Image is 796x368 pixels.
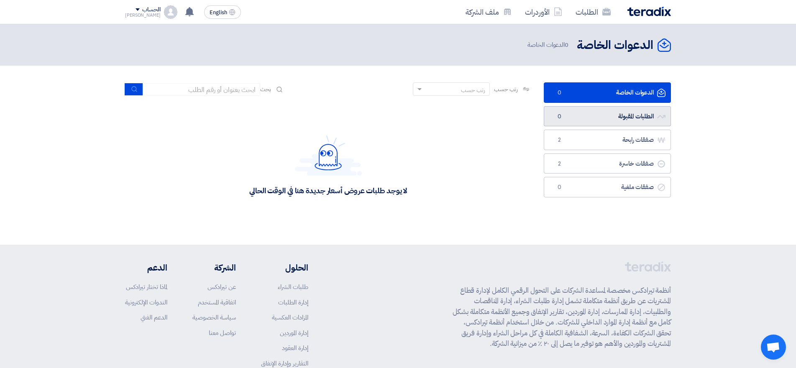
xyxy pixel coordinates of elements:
a: Open chat [761,335,786,360]
span: 0 [554,89,564,97]
a: لماذا تختار تيرادكس [126,282,167,291]
a: إدارة العقود [282,343,308,353]
span: 0 [565,40,568,49]
img: Teradix logo [627,7,671,16]
span: بحث [260,85,271,94]
img: Hello [295,135,362,176]
a: الدعم الفني [141,313,167,322]
a: الدعوات الخاصة0 [544,82,671,103]
li: الشركة [192,261,236,274]
div: رتب حسب [461,86,485,95]
div: [PERSON_NAME] [125,13,161,18]
a: الطلبات المقبولة0 [544,106,671,127]
a: إدارة الموردين [280,328,308,337]
a: صفقات رابحة2 [544,130,671,150]
h2: الدعوات الخاصة [577,37,653,54]
a: صفقات خاسرة2 [544,153,671,174]
a: الأوردرات [518,2,569,22]
a: تواصل معنا [209,328,236,337]
a: طلبات الشراء [278,282,308,291]
a: الندوات الإلكترونية [125,298,167,307]
button: English [204,5,241,19]
a: اتفاقية المستخدم [198,298,236,307]
a: ملف الشركة [459,2,518,22]
span: English [210,10,227,15]
input: ابحث بعنوان أو رقم الطلب [143,83,260,96]
span: رتب حسب [494,85,518,94]
a: المزادات العكسية [272,313,308,322]
li: الحلول [261,261,308,274]
span: 2 [554,160,564,168]
img: profile_test.png [164,5,177,19]
span: 2 [554,136,564,144]
span: 0 [554,112,564,121]
a: الطلبات [569,2,617,22]
a: عن تيرادكس [207,282,236,291]
span: 0 [554,183,564,192]
div: لا يوجد طلبات عروض أسعار جديدة هنا في الوقت الحالي [249,186,407,195]
p: أنظمة تيرادكس مخصصة لمساعدة الشركات على التحول الرقمي الكامل لإدارة قطاع المشتريات عن طريق أنظمة ... [453,285,671,349]
div: الحساب [142,6,160,13]
a: صفقات ملغية0 [544,177,671,197]
a: إدارة الطلبات [278,298,308,307]
a: التقارير وإدارة الإنفاق [261,359,308,368]
span: الدعوات الخاصة [527,40,570,50]
a: سياسة الخصوصية [192,313,236,322]
li: الدعم [125,261,167,274]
